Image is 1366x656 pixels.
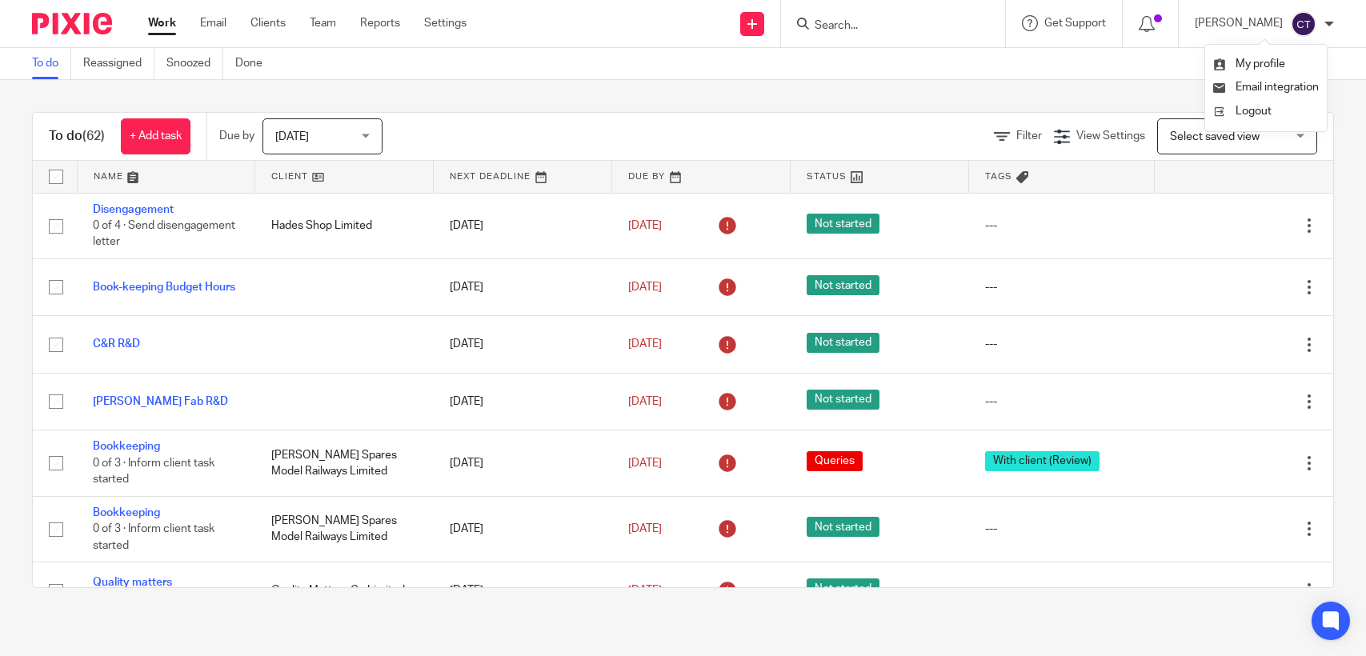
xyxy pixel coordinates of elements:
[1076,130,1145,142] span: View Settings
[434,373,612,430] td: [DATE]
[93,523,214,551] span: 0 of 3 · Inform client task started
[628,220,662,231] span: [DATE]
[255,496,434,562] td: [PERSON_NAME] Spares Model Railways Limited
[1044,18,1106,29] span: Get Support
[166,48,223,79] a: Snoozed
[200,15,226,31] a: Email
[250,15,286,31] a: Clients
[1236,82,1319,93] span: Email integration
[807,333,879,353] span: Not started
[628,458,662,469] span: [DATE]
[434,430,612,496] td: [DATE]
[807,451,863,471] span: Queries
[985,172,1012,181] span: Tags
[628,396,662,407] span: [DATE]
[255,193,434,258] td: Hades Shop Limited
[1213,100,1319,123] a: Logout
[93,441,160,452] a: Bookkeeping
[1195,15,1283,31] p: [PERSON_NAME]
[1213,58,1285,70] a: My profile
[434,562,612,619] td: [DATE]
[434,193,612,258] td: [DATE]
[434,496,612,562] td: [DATE]
[1016,130,1042,142] span: Filter
[93,396,228,407] a: [PERSON_NAME] Fab R&D
[1236,58,1285,70] span: My profile
[628,585,662,596] span: [DATE]
[93,507,160,518] a: Bookkeeping
[1170,131,1260,142] span: Select saved view
[985,451,1100,471] span: With client (Review)
[985,336,1139,352] div: ---
[434,316,612,373] td: [DATE]
[1213,82,1319,93] a: Email integration
[807,390,879,410] span: Not started
[148,15,176,31] a: Work
[807,275,879,295] span: Not started
[32,48,71,79] a: To do
[32,13,112,34] img: Pixie
[424,15,467,31] a: Settings
[628,338,662,350] span: [DATE]
[807,517,879,537] span: Not started
[93,458,214,486] span: 0 of 3 · Inform client task started
[628,523,662,534] span: [DATE]
[813,19,957,34] input: Search
[93,282,235,293] a: Book-keeping Budget Hours
[310,15,336,31] a: Team
[83,48,154,79] a: Reassigned
[93,220,235,248] span: 0 of 4 · Send disengagement letter
[219,128,254,144] p: Due by
[985,521,1139,537] div: ---
[255,562,434,619] td: Quality Matters Gc Limited
[255,430,434,496] td: [PERSON_NAME] Spares Model Railways Limited
[82,130,105,142] span: (62)
[628,282,662,293] span: [DATE]
[235,48,274,79] a: Done
[985,582,1139,598] div: ---
[807,214,879,234] span: Not started
[49,128,105,145] h1: To do
[985,218,1139,234] div: ---
[93,577,172,588] a: Quality matters
[360,15,400,31] a: Reports
[1236,106,1272,117] span: Logout
[93,204,174,215] a: Disengagement
[275,131,309,142] span: [DATE]
[1291,11,1316,37] img: svg%3E
[93,338,140,350] a: C&R R&D
[807,578,879,598] span: Not started
[985,279,1139,295] div: ---
[985,394,1139,410] div: ---
[434,258,612,315] td: [DATE]
[121,118,190,154] a: + Add task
